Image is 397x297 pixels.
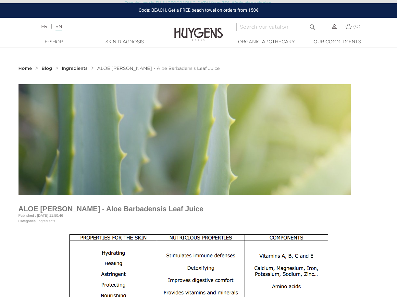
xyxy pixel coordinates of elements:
img: Huygens [174,17,223,42]
a: Ingredients [38,219,55,223]
a: Organic Apothecary [234,39,299,45]
span: (0) [353,24,360,29]
input: Search [236,23,319,31]
h1: ALOE [PERSON_NAME] - Aloe Barbadensis Leaf Juice [19,205,379,213]
a: Our commitments [305,39,370,45]
a: FR [41,24,47,29]
a: E-Shop [21,39,86,45]
a: ALOE [PERSON_NAME] - Aloe Barbadensis Leaf Juice [97,66,220,71]
strong: Blog [42,66,52,71]
a: EN [56,24,62,31]
button:  [307,21,318,30]
a: Ingredients [62,66,89,71]
img: ALOE VERA - Aloe Barbadensis Leaf Juice [19,84,351,195]
strong: Ingredients [62,66,88,71]
i:  [309,21,316,29]
a: Skin Diagnosis [92,39,157,45]
a: Home [19,66,33,71]
strong: Home [19,66,32,71]
div: | [38,23,161,31]
p: Published : [DATE] 11:50:46 Categories : [19,213,379,224]
a: Blog [42,66,54,71]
